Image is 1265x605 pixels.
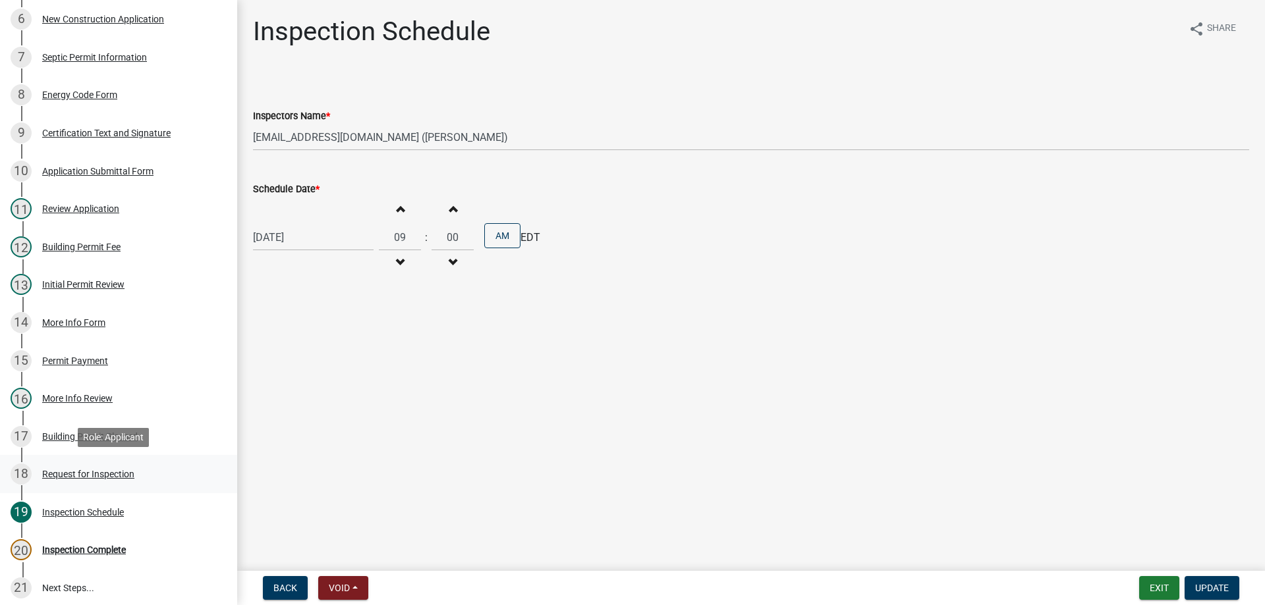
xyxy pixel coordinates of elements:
span: Back [273,583,297,593]
input: Minutes [432,224,474,251]
div: 12 [11,236,32,257]
div: Application Submittal Form [42,167,154,176]
div: 9 [11,122,32,144]
div: More Info Review [42,394,113,403]
div: 15 [11,350,32,371]
div: Role: Applicant [78,428,149,447]
button: AM [484,223,520,248]
label: Inspectors Name [253,112,330,121]
div: New Construction Application [42,14,164,24]
div: 18 [11,463,32,485]
div: Permit Payment [42,356,108,365]
span: Void [329,583,350,593]
div: 20 [11,539,32,560]
div: 14 [11,312,32,333]
button: Exit [1139,576,1179,600]
button: shareShare [1178,16,1247,41]
div: More Info Form [42,318,105,327]
button: Update [1185,576,1239,600]
div: 13 [11,274,32,295]
div: 21 [11,577,32,598]
div: Building Permit Placard [42,432,138,441]
div: Certification Text and Signature [42,128,171,138]
button: Back [263,576,308,600]
div: Inspection Complete [42,545,126,554]
span: Share [1207,21,1236,37]
div: Septic Permit Information [42,53,147,62]
label: Schedule Date [253,185,320,194]
div: 19 [11,502,32,523]
div: Request for Inspection [42,469,134,479]
div: 6 [11,9,32,30]
div: Review Application [42,204,119,213]
input: Hours [379,224,421,251]
div: 11 [11,198,32,219]
div: 8 [11,84,32,105]
input: mm/dd/yyyy [253,224,374,251]
div: Inspection Schedule [42,508,124,517]
div: Initial Permit Review [42,280,125,289]
div: : [421,230,432,246]
button: Void [318,576,368,600]
span: Update [1195,583,1229,593]
i: share [1189,21,1204,37]
div: 17 [11,426,32,447]
div: 7 [11,47,32,68]
div: 16 [11,388,32,409]
div: Energy Code Form [42,90,117,99]
div: Building Permit Fee [42,242,121,251]
div: 10 [11,161,32,182]
h1: Inspection Schedule [253,16,490,47]
span: EDT [520,230,540,246]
